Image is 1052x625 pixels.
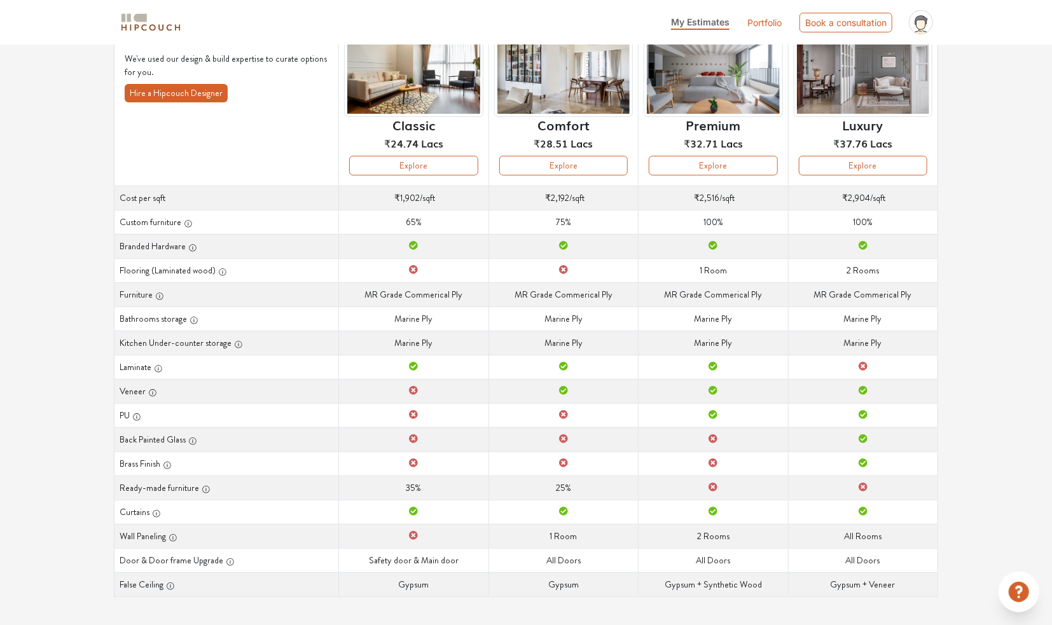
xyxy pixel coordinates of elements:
[545,191,569,204] span: ₹2,192
[686,117,740,132] h6: Premium
[114,258,339,282] th: Flooring (Laminated wood)
[571,135,593,151] span: Lacs
[488,186,638,210] td: /sqft
[125,28,328,47] h4: Curated Just For You!
[788,258,938,282] td: 2 Rooms
[114,331,339,355] th: Kitchen Under-counter storage
[639,258,788,282] td: 1 Room
[344,23,483,118] img: header-preview
[488,476,638,500] td: 25%
[639,331,788,355] td: Marine Ply
[843,117,883,132] h6: Luxury
[649,156,777,175] button: Explore
[537,117,590,132] h6: Comfort
[870,135,892,151] span: Lacs
[119,11,183,34] img: logo-horizontal.svg
[694,191,719,204] span: ₹2,516
[639,572,788,596] td: Gypsum + Synthetic Wood
[114,427,339,451] th: Back Painted Glass
[534,135,568,151] span: ₹28.51
[794,23,932,118] img: header-preview
[114,210,339,234] th: Custom furniture
[639,306,788,331] td: Marine Ply
[488,572,638,596] td: Gypsum
[788,186,938,210] td: /sqft
[843,191,871,204] span: ₹2,904
[499,156,628,175] button: Explore
[833,135,868,151] span: ₹37.76
[392,117,435,132] h6: Classic
[788,210,938,234] td: 100%
[384,135,419,151] span: ₹24.74
[788,306,938,331] td: Marine Ply
[114,234,339,258] th: Branded Hardware
[125,52,328,79] p: We've used our design & build expertise to curate options for you.
[114,403,339,427] th: PU
[339,282,488,306] td: MR Grade Commerical Ply
[421,135,443,151] span: Lacs
[114,379,339,403] th: Veneer
[671,17,730,27] span: My Estimates
[114,451,339,476] th: Brass Finish
[747,16,782,29] a: Portfolio
[644,23,782,118] img: header-preview
[114,572,339,596] th: False Ceiling
[788,548,938,572] td: All Doors
[114,282,339,306] th: Furniture
[684,135,718,151] span: ₹32.71
[799,13,892,32] div: Book a consultation
[339,306,488,331] td: Marine Ply
[721,135,743,151] span: Lacs
[488,331,638,355] td: Marine Ply
[488,306,638,331] td: Marine Ply
[339,572,488,596] td: Gypsum
[488,548,638,572] td: All Doors
[114,524,339,548] th: Wall Paneling
[639,282,788,306] td: MR Grade Commerical Ply
[339,548,488,572] td: Safety door & Main door
[488,524,638,548] td: 1 Room
[639,548,788,572] td: All Doors
[114,476,339,500] th: Ready-made furniture
[639,524,788,548] td: 2 Rooms
[494,23,633,118] img: header-preview
[639,210,788,234] td: 100%
[488,282,638,306] td: MR Grade Commerical Ply
[394,191,420,204] span: ₹1,902
[339,476,488,500] td: 35%
[114,355,339,379] th: Laminate
[125,84,228,102] button: Hire a Hipcouch Designer
[788,282,938,306] td: MR Grade Commerical Ply
[114,500,339,524] th: Curtains
[788,572,938,596] td: Gypsum + Veneer
[339,210,488,234] td: 65%
[488,210,638,234] td: 75%
[639,186,788,210] td: /sqft
[114,548,339,572] th: Door & Door frame Upgrade
[349,156,478,175] button: Explore
[799,156,927,175] button: Explore
[339,331,488,355] td: Marine Ply
[788,524,938,548] td: All Rooms
[114,306,339,331] th: Bathrooms storage
[119,8,183,37] span: logo-horizontal.svg
[114,186,339,210] th: Cost per sqft
[788,331,938,355] td: Marine Ply
[339,186,488,210] td: /sqft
